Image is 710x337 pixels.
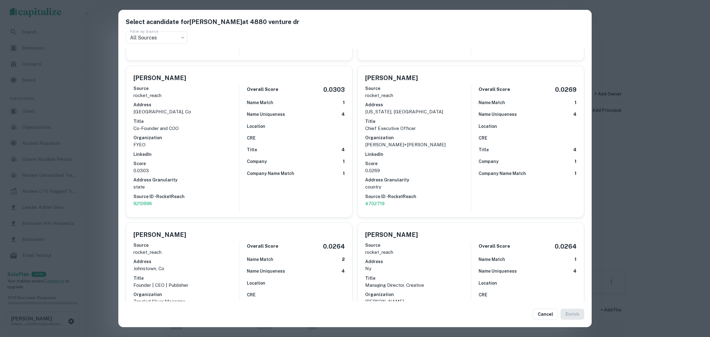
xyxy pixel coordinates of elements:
[133,141,239,148] p: FYEO
[133,258,239,265] h6: Address
[341,111,345,118] h6: 4
[574,99,577,106] h6: 1
[133,101,239,108] h6: Address
[365,85,471,92] h6: Source
[133,183,239,191] p: state
[247,291,255,298] h6: CRE
[479,280,497,286] h6: Location
[247,86,278,93] h6: Overall Score
[573,111,577,118] h6: 4
[247,123,265,130] h6: Location
[365,242,471,249] h6: Source
[365,118,471,125] h6: Title
[365,134,471,141] h6: Organization
[479,256,505,263] h6: Name Match
[247,256,273,263] h6: Name Match
[133,193,239,200] h6: Source ID - RocketReach
[365,167,471,174] p: 0.0269
[323,242,345,251] h5: 0.0264
[133,200,239,207] a: 9210996
[133,92,239,99] p: rocket_reach
[479,268,517,274] h6: Name Uniqueness
[343,170,345,177] h6: 1
[133,177,239,183] h6: Address Granularity
[574,170,577,177] h6: 1
[574,158,577,165] h6: 1
[247,99,273,106] h6: Name Match
[247,158,267,165] h6: Company
[341,268,345,275] h6: 4
[247,146,257,153] h6: Title
[247,268,285,274] h6: Name Uniqueness
[130,29,158,34] label: Filter by Source
[133,265,239,272] p: johnstown, co
[247,243,278,250] h6: Overall Score
[133,118,239,125] h6: Title
[365,291,471,298] h6: Organization
[479,170,526,177] h6: Company Name Match
[133,298,239,305] p: Tangled Silver Magazine
[365,275,471,282] h6: Title
[479,135,487,141] h6: CRE
[365,183,471,191] p: country
[323,85,345,94] h5: 0.0303
[365,177,471,183] h6: Address Granularity
[573,146,577,153] h6: 4
[365,125,471,132] p: Chief Executive Officer
[365,141,471,148] p: [PERSON_NAME]+[PERSON_NAME]
[555,85,577,94] h5: 0.0269
[479,243,510,250] h6: Overall Score
[479,146,489,153] h6: Title
[133,282,239,289] p: Founder | CEO | Publisher
[679,288,710,317] iframe: Chat Widget
[247,135,255,141] h6: CRE
[126,17,584,26] h5: Select a candidate for [PERSON_NAME] at 4880 venture dr
[574,256,577,263] h6: 1
[365,193,471,200] h6: Source ID - RocketReach
[133,85,239,92] h6: Source
[365,258,471,265] h6: Address
[247,280,265,286] h6: Location
[133,151,239,158] h6: LinkedIn
[133,230,186,239] h5: [PERSON_NAME]
[133,249,239,256] p: rocket_reach
[365,265,471,272] p: ny
[342,256,345,263] h6: 2
[479,291,487,298] h6: CRE
[479,99,505,106] h6: Name Match
[365,160,471,167] h6: Score
[555,242,577,251] h5: 0.0264
[479,111,517,118] h6: Name Uniqueness
[479,158,499,165] h6: Company
[343,99,345,106] h6: 1
[365,200,471,207] a: 4702719
[365,249,471,256] p: rocket_reach
[133,160,239,167] h6: Score
[479,123,497,130] h6: Location
[533,309,558,320] button: Cancel
[133,125,239,132] p: Co-Founder and COO
[365,92,471,99] p: rocket_reach
[479,86,510,93] h6: Overall Score
[247,170,294,177] h6: Company Name Match
[133,134,239,141] h6: Organization
[365,298,471,305] p: [PERSON_NAME]
[133,275,239,282] h6: Title
[133,167,239,174] p: 0.0303
[365,282,471,289] p: Managing Director, Creative
[247,111,285,118] h6: Name Uniqueness
[365,151,471,158] h6: LinkedIn
[133,291,239,298] h6: Organization
[573,268,577,275] h6: 4
[133,108,239,116] p: [GEOGRAPHIC_DATA], co
[365,101,471,108] h6: Address
[365,108,471,116] p: [US_STATE], [GEOGRAPHIC_DATA]
[343,158,345,165] h6: 1
[365,73,418,83] h5: [PERSON_NAME]
[133,242,239,249] h6: Source
[133,73,186,83] h5: [PERSON_NAME]
[341,146,345,153] h6: 4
